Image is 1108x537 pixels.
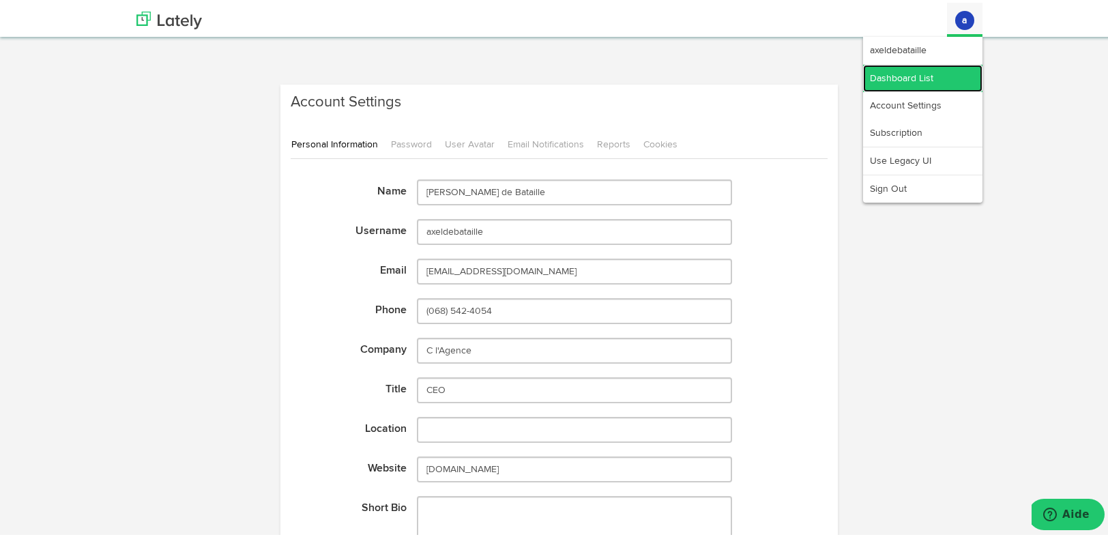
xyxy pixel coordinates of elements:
[863,34,982,61] a: axeldebataille
[291,89,828,111] h3: Account Settings
[280,414,407,435] label: Location
[280,375,407,395] label: Title
[417,335,732,361] input: Company
[280,216,407,237] label: Username
[643,128,688,156] a: Cookies
[1032,496,1105,530] iframe: Ouvre un widget dans lequel vous pouvez trouver plus d’informations
[417,375,732,401] input: Title
[863,89,982,117] a: Account Settings
[280,295,407,316] label: Phone
[417,256,732,282] input: Email
[863,117,982,144] a: Subscription
[417,295,732,321] input: (___) ___-____
[280,454,407,474] label: Website
[444,128,506,156] a: User Avatar
[280,335,407,355] label: Company
[390,128,443,156] a: Password
[863,62,982,89] a: Dashboard List
[863,145,982,172] a: Use Legacy UI
[955,8,974,27] button: a
[863,173,982,200] a: Sign Out
[291,128,389,156] a: Personal Information
[280,177,407,197] label: Name
[596,128,641,156] a: Reports
[507,128,595,156] a: Email Notifications
[280,493,407,514] label: Short Bio
[136,9,202,27] img: logo_lately_bg_light.svg
[417,177,732,203] input: First Name Last Name
[280,256,407,276] label: Email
